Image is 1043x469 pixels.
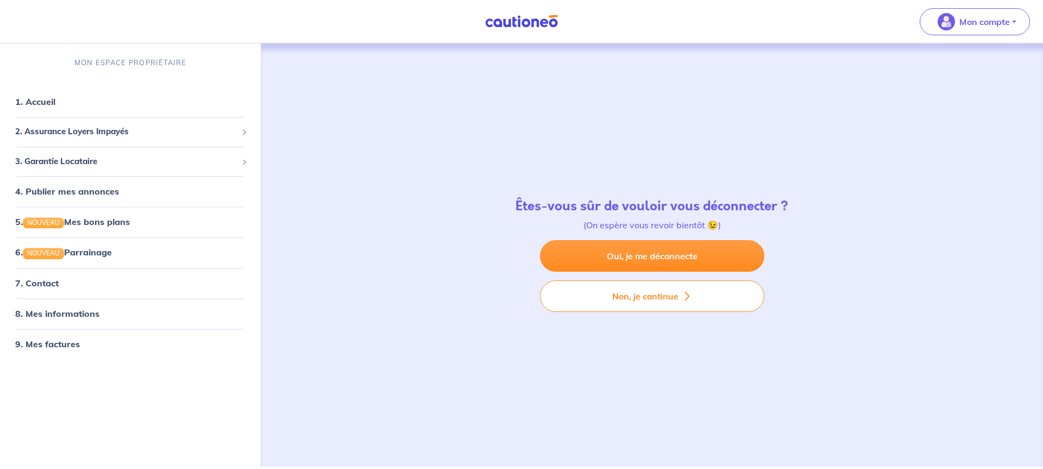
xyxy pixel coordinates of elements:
div: 4. Publier mes annonces [4,181,256,203]
img: Cautioneo [481,15,562,28]
div: 7. Contact [4,272,256,294]
a: 6.NOUVEAUParrainage [15,247,112,258]
span: 2. Assurance Loyers Impayés [15,126,237,139]
div: 6.NOUVEAUParrainage [4,242,256,264]
button: illu_account_valid_menu.svgMon compte [920,8,1030,35]
div: 9. Mes factures [4,333,256,355]
p: Mon compte [959,15,1010,28]
a: 4. Publier mes annonces [15,186,119,197]
p: MON ESPACE PROPRIÉTAIRE [74,58,186,68]
a: 9. Mes factures [15,339,80,349]
h4: Êtes-vous sûr de vouloir vous déconnecter ? [516,198,788,214]
div: 2. Assurance Loyers Impayés [4,122,256,143]
button: Non, je continue [540,280,764,312]
p: (On espère vous revoir bientôt 😉) [516,218,788,232]
div: 5.NOUVEAUMes bons plans [4,211,256,233]
a: 7. Contact [15,278,59,289]
span: 3. Garantie Locataire [15,155,237,168]
div: 8. Mes informations [4,303,256,324]
a: 8. Mes informations [15,308,99,319]
div: 1. Accueil [4,91,256,113]
a: 1. Accueil [15,97,55,108]
a: Oui, je me déconnecte [540,240,764,272]
a: 5.NOUVEAUMes bons plans [15,217,130,228]
div: 3. Garantie Locataire [4,151,256,172]
img: illu_account_valid_menu.svg [938,13,955,30]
